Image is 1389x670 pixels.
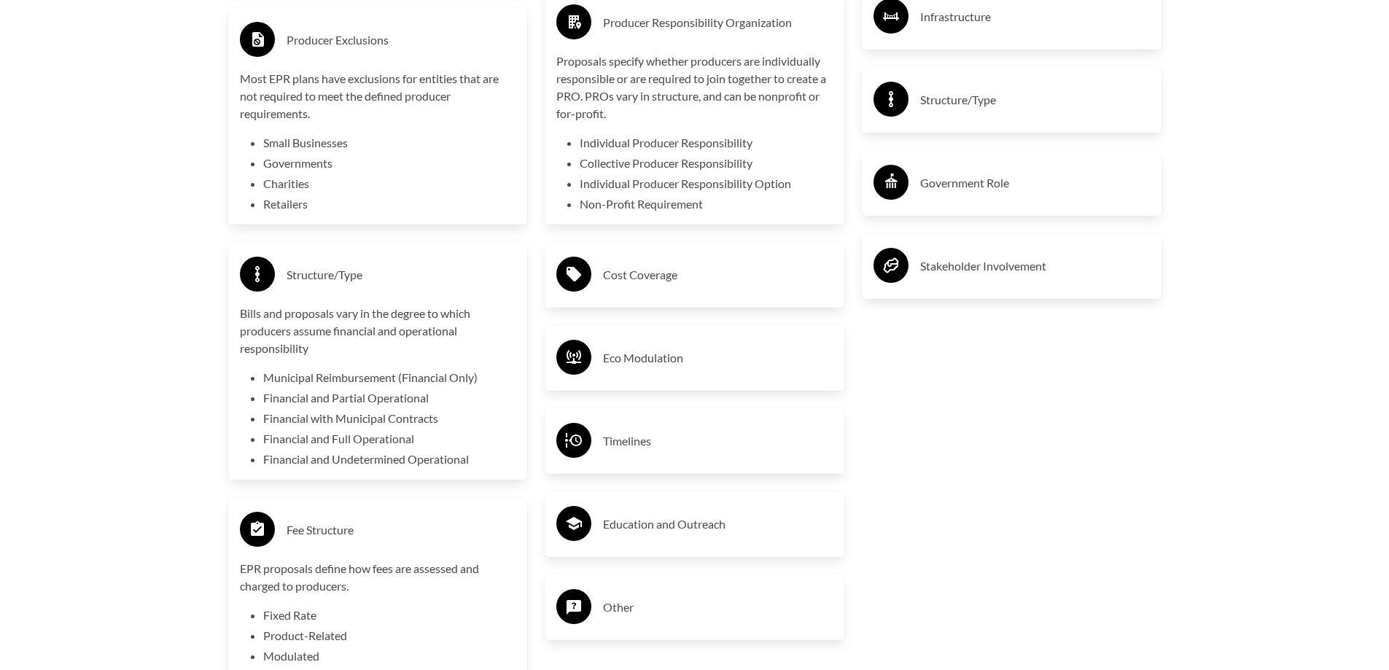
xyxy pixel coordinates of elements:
[556,52,833,122] p: Proposals specify whether producers are individually responsible or are required to join together...
[580,175,833,192] li: Individual Producer Responsibility Option
[263,195,516,213] li: Retailers
[263,430,516,448] li: Financial and Full Operational
[603,429,833,453] h3: Timelines
[920,254,1150,278] h3: Stakeholder Involvement
[263,627,516,644] li: Product-Related
[603,513,833,536] h3: Education and Outreach
[603,596,833,619] h3: Other
[580,195,833,213] li: Non-Profit Requirement
[603,346,833,370] h3: Eco Modulation
[263,369,516,386] li: Municipal Reimbursement (Financial Only)
[240,70,516,122] p: Most EPR plans have exclusions for entities that are not required to meet the defined producer re...
[263,175,516,192] li: Charities
[287,263,516,287] h3: Structure/Type
[263,134,516,152] li: Small Businesses
[920,88,1150,112] h3: Structure/Type
[263,389,516,407] li: Financial and Partial Operational
[263,410,516,427] li: Financial with Municipal Contracts
[240,305,516,357] p: Bills and proposals vary in the degree to which producers assume financial and operational respon...
[240,560,516,595] p: EPR proposals define how fees are assessed and charged to producers.
[603,11,833,34] h3: Producer Responsibility Organization
[287,28,516,52] h3: Producer Exclusions
[263,155,516,172] li: Governments
[580,155,833,172] li: Collective Producer Responsibility
[287,518,516,542] h3: Fee Structure
[263,451,516,468] li: Financial and Undetermined Operational
[920,5,1150,28] h3: Infrastructure
[263,607,516,624] li: Fixed Rate
[920,171,1150,195] h3: Government Role
[603,263,833,287] h3: Cost Coverage
[263,647,516,665] li: Modulated
[580,134,833,152] li: Individual Producer Responsibility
